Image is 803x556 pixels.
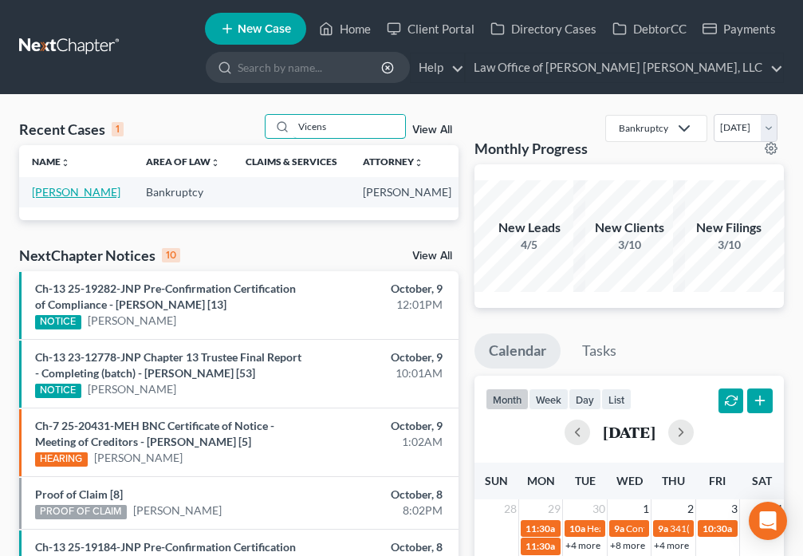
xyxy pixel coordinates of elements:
[603,424,655,440] h2: [DATE]
[379,14,482,43] a: Client Portal
[703,522,732,534] span: 10:30a
[19,246,180,265] div: NextChapter Notices
[146,156,220,168] a: Area of Lawunfold_more
[587,522,711,534] span: Hearing for [PERSON_NAME]
[662,474,685,487] span: Thu
[673,237,785,253] div: 3/10
[32,156,70,168] a: Nameunfold_more
[35,419,274,448] a: Ch-7 25-20431-MEH BNC Certificate of Notice - Meeting of Creditors - [PERSON_NAME] [5]
[311,14,379,43] a: Home
[162,248,180,262] div: 10
[414,158,423,168] i: unfold_more
[35,384,81,398] div: NOTICE
[673,219,785,237] div: New Filings
[601,388,632,410] button: list
[525,540,555,552] span: 11:30a
[363,156,423,168] a: Attorneyunfold_more
[565,539,600,551] a: +4 more
[569,522,585,534] span: 10a
[317,349,443,365] div: October, 9
[112,122,124,136] div: 1
[61,158,70,168] i: unfold_more
[474,237,585,253] div: 4/5
[730,499,739,519] span: 3
[575,474,596,487] span: Tue
[527,474,555,487] span: Mon
[211,158,220,168] i: unfold_more
[573,219,685,237] div: New Clients
[569,388,601,410] button: day
[317,503,443,519] div: 8:02PM
[317,434,443,450] div: 1:02AM
[619,121,668,135] div: Bankruptcy
[35,350,301,380] a: Ch-13 23-12778-JNP Chapter 13 Trustee Final Report - Completing (batch) - [PERSON_NAME] [53]
[610,539,645,551] a: +8 more
[641,499,651,519] span: 1
[474,219,585,237] div: New Leads
[35,282,296,311] a: Ch-13 25-19282-JNP Pre-Confirmation Certification of Compliance - [PERSON_NAME] [13]
[35,505,127,519] div: PROOF OF CLAIM
[35,487,123,501] a: Proof of Claim [8]
[604,14,695,43] a: DebtorCC
[133,177,233,207] td: Bankruptcy
[616,474,643,487] span: Wed
[94,450,183,466] a: [PERSON_NAME]
[658,522,668,534] span: 9a
[317,365,443,381] div: 10:01AM
[35,315,81,329] div: NOTICE
[466,53,783,82] a: Law Office of [PERSON_NAME] [PERSON_NAME], LLC
[32,185,120,199] a: [PERSON_NAME]
[568,333,631,369] a: Tasks
[293,115,405,138] input: Search by name...
[546,499,562,519] span: 29
[525,522,555,534] span: 11:30a
[238,53,384,82] input: Search by name...
[485,474,508,487] span: Sun
[502,499,518,519] span: 28
[88,381,176,397] a: [PERSON_NAME]
[233,145,350,177] th: Claims & Services
[88,313,176,329] a: [PERSON_NAME]
[317,281,443,297] div: October, 9
[411,53,464,82] a: Help
[529,388,569,410] button: week
[238,23,291,35] span: New Case
[749,502,787,540] div: Open Intercom Messenger
[19,120,124,139] div: Recent Cases
[317,297,443,313] div: 12:01PM
[591,499,607,519] span: 30
[654,539,689,551] a: +4 more
[752,474,772,487] span: Sat
[695,14,784,43] a: Payments
[474,333,561,369] a: Calendar
[686,499,695,519] span: 2
[474,139,588,158] h3: Monthly Progress
[412,250,452,262] a: View All
[350,177,464,207] td: [PERSON_NAME]
[614,522,624,534] span: 9a
[482,14,604,43] a: Directory Cases
[709,474,726,487] span: Fri
[573,237,685,253] div: 3/10
[35,452,88,467] div: HEARING
[486,388,529,410] button: month
[317,418,443,434] div: October, 9
[774,499,784,519] span: 4
[133,503,222,519] a: [PERSON_NAME]
[412,124,452,136] a: View All
[317,539,443,555] div: October, 8
[317,487,443,503] div: October, 8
